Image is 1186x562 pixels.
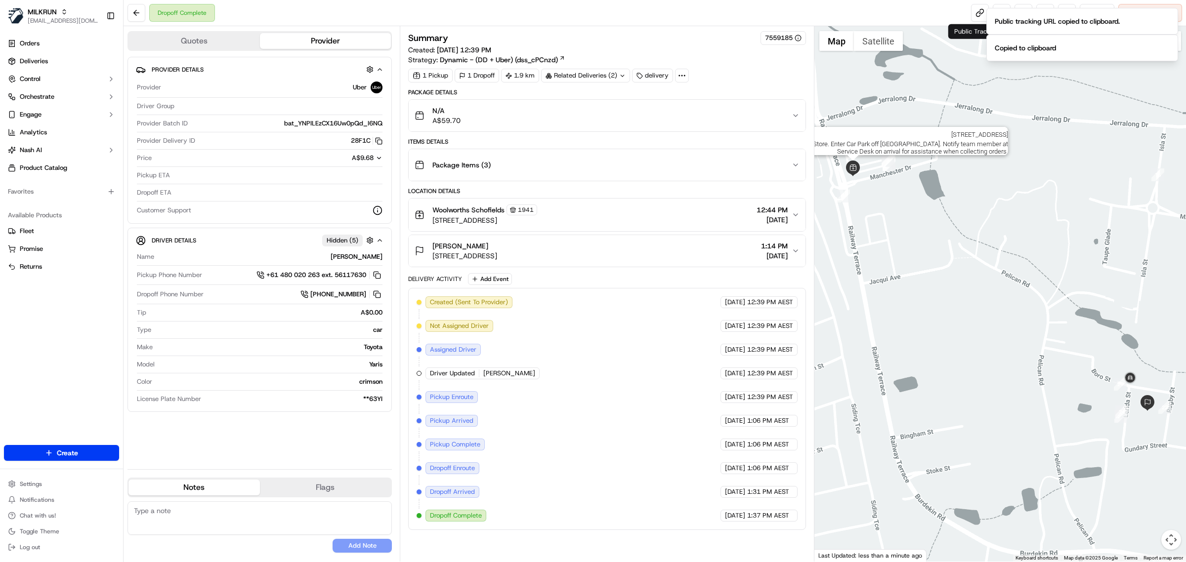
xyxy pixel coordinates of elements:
[765,34,802,42] div: 7559185
[761,251,788,261] span: [DATE]
[430,298,508,307] span: Created (Sent To Provider)
[20,543,40,551] span: Log out
[518,206,534,214] span: 1941
[137,154,152,162] span: Price
[432,215,537,225] span: [STREET_ADDRESS]
[137,206,191,215] span: Customer Support
[725,487,745,496] span: [DATE]
[137,343,153,352] span: Make
[1158,401,1171,414] div: 22
[4,53,119,69] a: Deliveries
[137,377,152,386] span: Color
[430,440,480,449] span: Pickup Complete
[128,480,260,495] button: Notes
[4,207,119,223] div: Available Products
[883,155,895,168] div: 4
[353,83,367,92] span: Uber
[440,55,565,65] a: Dynamic - (DD + Uber) (dss_cPCnzd)
[995,43,1056,53] div: Copied to clipboard
[4,36,119,51] a: Orders
[137,290,204,299] span: Dropoff Phone Number
[430,464,475,473] span: Dropoff Enroute
[20,146,42,155] span: Nash AI
[327,236,358,245] span: Hidden ( 5 )
[1115,405,1128,418] div: 24
[882,154,894,166] div: 8
[725,298,745,307] span: [DATE]
[432,160,491,170] span: Package Items ( 3 )
[408,88,806,96] div: Package Details
[541,69,630,82] div: Related Deliveries (2)
[20,227,34,236] span: Fleet
[747,440,789,449] span: 1:06 PM AEST
[300,289,382,300] a: [PHONE_NUMBER]
[156,377,382,386] div: crimson
[20,92,54,101] span: Orchestrate
[20,480,42,488] span: Settings
[430,416,473,425] span: Pickup Arrived
[432,241,488,251] span: [PERSON_NAME]
[152,66,204,74] span: Provider Details
[747,464,789,473] span: 1:06 PM AEST
[408,69,453,82] div: 1 Pickup
[28,17,98,25] button: [EMAIL_ADDRESS][DOMAIN_NAME]
[4,241,119,257] button: Promise
[150,308,382,317] div: A$0.00
[4,142,119,158] button: Nash AI
[432,251,497,261] span: [STREET_ADDRESS]
[4,259,119,275] button: Returns
[8,8,24,24] img: MILKRUN
[483,369,535,378] span: [PERSON_NAME]
[757,215,788,225] span: [DATE]
[20,128,47,137] span: Analytics
[725,393,745,401] span: [DATE]
[883,158,895,171] div: 6
[409,100,805,131] button: N/AA$59.70
[468,273,512,285] button: Add Event
[137,119,188,128] span: Provider Batch ID
[408,138,806,146] div: Items Details
[725,321,745,330] span: [DATE]
[4,493,119,507] button: Notifications
[4,124,119,140] a: Analytics
[322,234,376,246] button: Hidden (5)
[20,39,40,48] span: Orders
[152,237,196,244] span: Driver Details
[137,395,201,403] span: License Plate Number
[747,487,789,496] span: 1:31 PM AEST
[266,271,366,280] span: +61 480 020 263 ext. 56117630
[734,131,1008,138] span: [STREET_ADDRESS]
[128,33,260,49] button: Quotes
[137,252,154,261] span: Name
[948,24,1005,39] div: Public Tracking
[20,527,59,535] span: Toggle Theme
[310,290,366,299] span: [PHONE_NUMBER]
[747,298,793,307] span: 12:39 PM AEST
[158,252,382,261] div: [PERSON_NAME]
[744,140,1008,155] span: This is a Woolworths Store. Enter Car Park off [GEOGRAPHIC_DATA]. Notify team member at Service D...
[137,136,195,145] span: Provider Delivery ID
[432,116,461,125] span: A$59.70
[437,45,491,54] span: [DATE] 12:39 PM
[430,345,476,354] span: Assigned Driver
[725,511,745,520] span: [DATE]
[371,81,382,93] img: uber-new-logo.jpeg
[747,511,789,520] span: 1:37 PM AEST
[8,262,115,271] a: Returns
[501,69,539,82] div: 1.9 km
[137,360,155,369] span: Model
[1124,555,1138,561] a: Terms (opens in new tab)
[20,262,42,271] span: Returns
[352,154,374,162] span: A$9.68
[747,416,789,425] span: 1:06 PM AEST
[4,524,119,538] button: Toggle Theme
[1016,555,1058,562] button: Keyboard shortcuts
[747,393,793,401] span: 12:39 PM AEST
[854,31,903,51] button: Show satellite imagery
[20,496,54,504] span: Notifications
[819,31,854,51] button: Show street map
[137,171,170,180] span: Pickup ETA
[814,549,927,562] div: Last Updated: less than a minute ago
[1151,168,1164,181] div: 15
